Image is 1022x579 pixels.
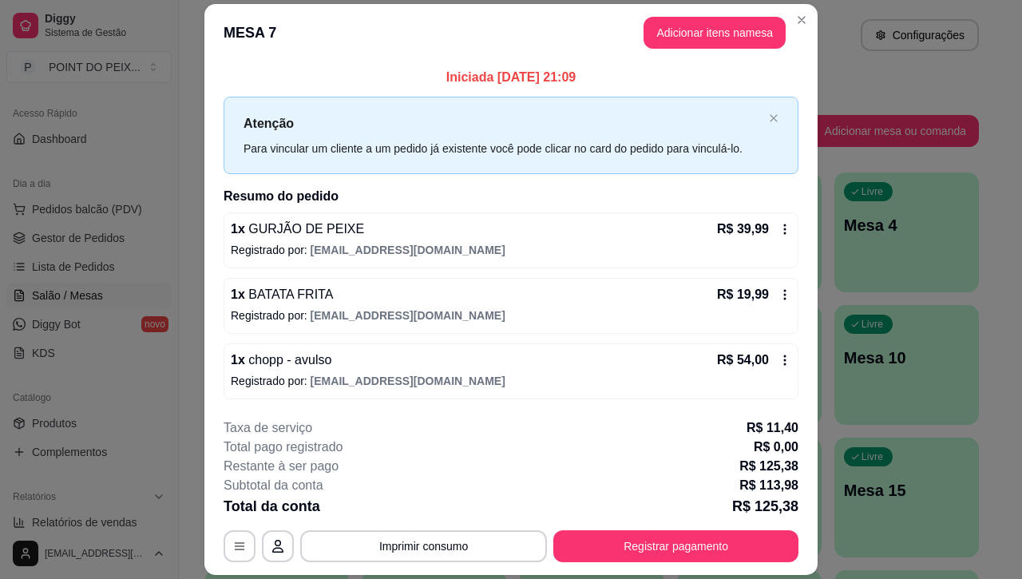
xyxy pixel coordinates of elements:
button: Registrar pagamento [553,530,798,562]
p: Restante à ser pago [224,457,339,476]
p: 1 x [231,220,364,239]
button: Imprimir consumo [300,530,547,562]
p: Atenção [244,113,763,133]
p: Iniciada [DATE] 21:09 [224,68,798,87]
p: 1 x [231,285,333,304]
p: R$ 19,99 [717,285,769,304]
button: Close [789,7,814,33]
button: close [769,113,778,124]
span: [EMAIL_ADDRESS][DOMAIN_NAME] [311,244,505,256]
span: [EMAIL_ADDRESS][DOMAIN_NAME] [311,309,505,322]
span: GURJÃO DE PEIXE [245,222,364,236]
h2: Resumo do pedido [224,187,798,206]
p: R$ 11,40 [747,418,798,438]
p: Registrado por: [231,373,791,389]
p: 1 x [231,351,331,370]
p: R$ 113,98 [739,476,798,495]
p: Taxa de serviço [224,418,312,438]
header: MESA 7 [204,4,818,61]
span: close [769,113,778,123]
p: R$ 54,00 [717,351,769,370]
p: Subtotal da conta [224,476,323,495]
button: Adicionar itens namesa [644,17,786,49]
p: R$ 39,99 [717,220,769,239]
div: Para vincular um cliente a um pedido já existente você pode clicar no card do pedido para vinculá... [244,140,763,157]
p: Total pago registrado [224,438,343,457]
p: R$ 125,38 [739,457,798,476]
span: [EMAIL_ADDRESS][DOMAIN_NAME] [311,375,505,387]
span: chopp - avulso [245,353,332,367]
p: Registrado por: [231,242,791,258]
p: R$ 0,00 [754,438,798,457]
span: BATATA FRITA [245,288,334,301]
p: Registrado por: [231,307,791,323]
p: Total da conta [224,495,320,518]
p: R$ 125,38 [732,495,798,518]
